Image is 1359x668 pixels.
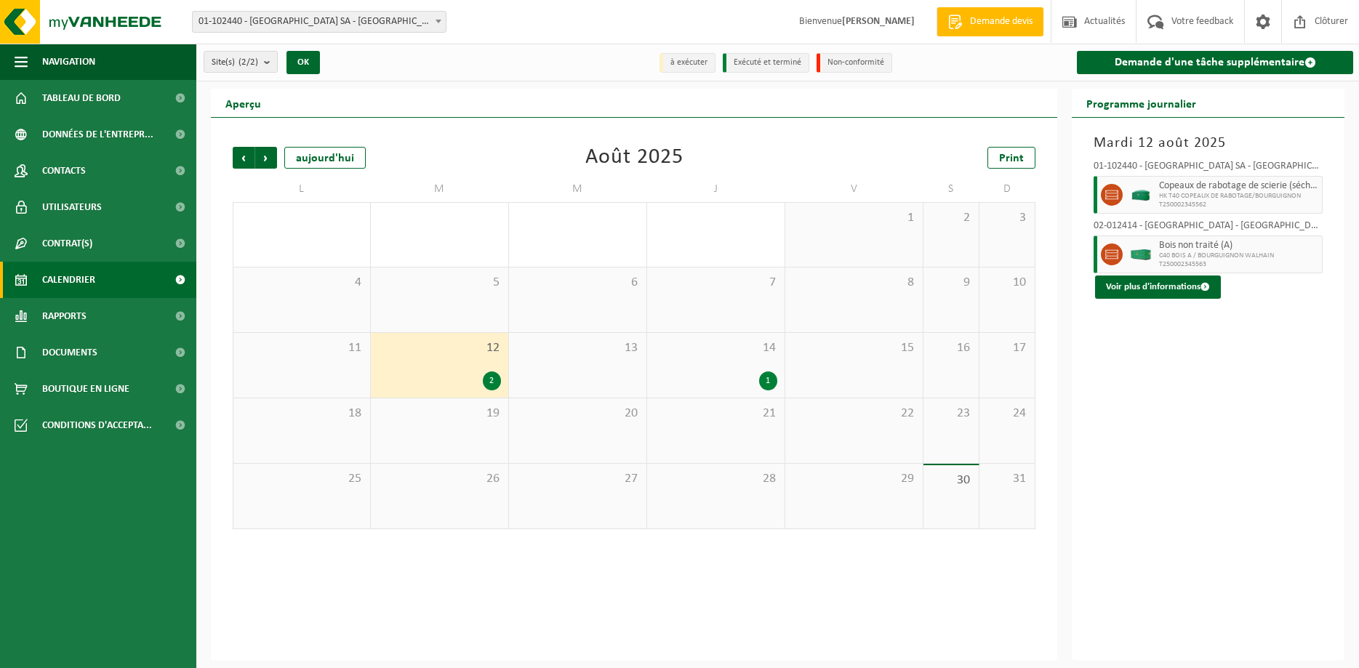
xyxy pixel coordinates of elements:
[1159,192,1318,201] span: HK T40 COPEAUX DE RABOTAGE/BOURGUIGNON
[931,472,971,488] span: 30
[1159,240,1318,251] span: Bois non traité (A)
[378,471,501,487] span: 26
[931,210,971,226] span: 2
[233,147,254,169] span: Précédent
[509,176,647,202] td: M
[999,153,1024,164] span: Print
[654,275,777,291] span: 7
[516,275,639,291] span: 6
[987,406,1027,422] span: 24
[1130,249,1152,260] img: HK-XC-40-GN-00
[212,52,258,73] span: Site(s)
[42,262,95,298] span: Calendrier
[516,340,639,356] span: 13
[1077,51,1353,74] a: Demande d'une tâche supplémentaire
[42,116,153,153] span: Données de l'entrepr...
[793,275,915,291] span: 8
[842,16,915,27] strong: [PERSON_NAME]
[793,340,915,356] span: 15
[483,371,501,390] div: 2
[723,53,809,73] li: Exécuté et terminé
[759,371,777,390] div: 1
[241,275,363,291] span: 4
[42,371,129,407] span: Boutique en ligne
[1072,89,1211,117] h2: Programme journalier
[516,471,639,487] span: 27
[987,147,1035,169] a: Print
[42,80,121,116] span: Tableau de bord
[371,176,509,202] td: M
[931,340,971,356] span: 16
[1094,132,1323,154] h3: Mardi 12 août 2025
[42,225,92,262] span: Contrat(s)
[793,406,915,422] span: 22
[241,406,363,422] span: 18
[42,153,86,189] span: Contacts
[654,471,777,487] span: 28
[585,147,683,169] div: Août 2025
[987,340,1027,356] span: 17
[793,210,915,226] span: 1
[937,7,1043,36] a: Demande devis
[516,406,639,422] span: 20
[42,298,87,334] span: Rapports
[654,406,777,422] span: 21
[241,340,363,356] span: 11
[1159,251,1318,260] span: C40 BOIS A / BOURGUIGNON WALHAIN
[192,11,446,33] span: 01-102440 - BOURGUIGNON BOIS SA - TOURINNES-SAINT-LAMBERT
[966,15,1036,29] span: Demande devis
[1159,260,1318,269] span: T250002345563
[378,406,501,422] span: 19
[286,51,320,74] button: OK
[987,210,1027,226] span: 3
[923,176,979,202] td: S
[785,176,923,202] td: V
[255,147,277,169] span: Suivant
[987,471,1027,487] span: 31
[660,53,715,73] li: à exécuter
[211,89,276,117] h2: Aperçu
[233,176,371,202] td: L
[42,189,102,225] span: Utilisateurs
[378,340,501,356] span: 12
[238,57,258,67] count: (2/2)
[931,275,971,291] span: 9
[647,176,785,202] td: J
[654,340,777,356] span: 14
[1159,201,1318,209] span: T250002345562
[42,407,152,443] span: Conditions d'accepta...
[979,176,1035,202] td: D
[1094,161,1323,176] div: 01-102440 - [GEOGRAPHIC_DATA] SA - [GEOGRAPHIC_DATA]
[193,12,446,32] span: 01-102440 - BOURGUIGNON BOIS SA - TOURINNES-SAINT-LAMBERT
[42,44,95,80] span: Navigation
[987,275,1027,291] span: 10
[1130,190,1152,201] img: HK-XT-40-GN-00
[204,51,278,73] button: Site(s)(2/2)
[1159,180,1318,192] span: Copeaux de rabotage de scierie (séchés)
[1094,221,1323,236] div: 02-012414 - [GEOGRAPHIC_DATA] - [GEOGRAPHIC_DATA]
[241,471,363,487] span: 25
[817,53,892,73] li: Non-conformité
[931,406,971,422] span: 23
[42,334,97,371] span: Documents
[1095,275,1221,299] button: Voir plus d'informations
[378,275,501,291] span: 5
[793,471,915,487] span: 29
[284,147,366,169] div: aujourd'hui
